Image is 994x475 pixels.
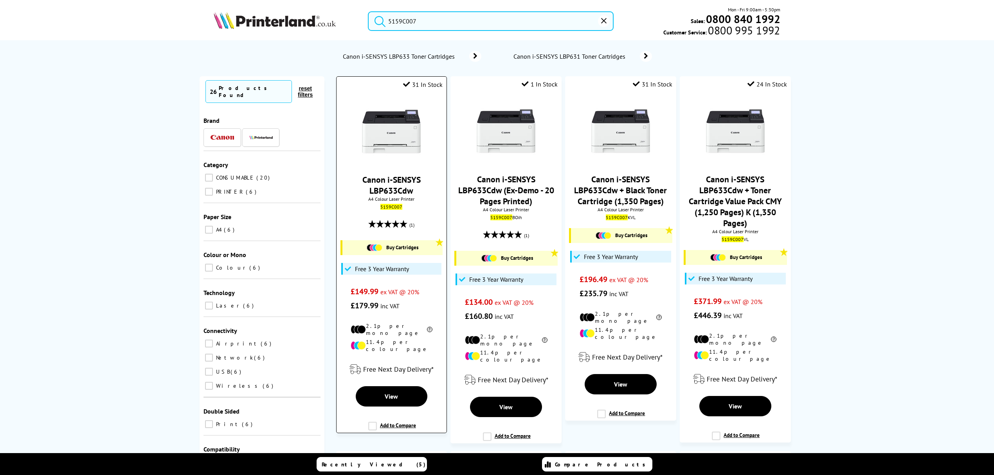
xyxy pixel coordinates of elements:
[205,174,213,182] input: CONSUMABLE 20
[454,207,557,212] span: A4 Colour Laser Printer
[710,254,726,261] img: Cartridges
[261,340,273,347] span: 6
[469,275,523,283] span: Free 3 Year Warranty
[729,402,742,410] span: View
[580,310,662,324] li: 2.1p per mono page
[689,174,782,229] a: Canon i-SENSYS LBP633Cdw + Toner Cartridge Value Pack CMY (1,250 Pages) K (1,350 Pages)
[724,312,743,320] span: inc VAT
[292,85,319,98] button: reset filters
[211,135,234,140] img: Canon
[712,432,760,446] label: Add to Compare
[368,11,614,31] input: S
[470,397,542,417] a: View
[495,299,533,306] span: ex VAT @ 20%
[465,297,493,307] span: £134.00
[214,12,336,29] img: Printerland Logo
[214,354,253,361] span: Network
[203,407,239,415] span: Double Sided
[351,286,378,297] span: £149.99
[663,27,780,36] span: Customer Service:
[340,196,443,202] span: A4 Colour Laser Printer
[513,51,652,62] a: Canon i-SENSYS LBP631 Toner Cartridges
[460,255,553,262] a: Buy Cartridges
[580,274,607,284] span: £196.49
[730,254,762,261] span: Buy Cartridges
[580,288,607,299] span: £235.79
[203,327,237,335] span: Connectivity
[458,174,554,207] a: Canon i-SENSYS LBP633Cdw (Ex-Demo - 20 Pages Printed)
[386,244,418,251] span: Buy Cartridges
[707,374,777,383] span: Free Next Day Delivery*
[684,368,787,390] div: modal_delivery
[351,322,432,336] li: 2.1p per mono page
[243,302,256,309] span: 6
[254,354,267,361] span: 6
[219,85,288,99] div: Products Found
[454,369,557,391] div: modal_delivery
[203,161,228,169] span: Category
[342,51,481,62] a: Canon i-SENSYS LBP633 Toner Cartridges
[465,349,547,363] li: 11.4p per colour page
[591,102,650,160] img: Canon-LBP633Cdw-Front-Small.jpg
[522,80,558,88] div: 1 In Stock
[571,214,670,220] div: KVL
[249,135,273,139] img: Printerland
[214,188,245,195] span: PRINTER
[481,255,497,262] img: Cartridges
[699,396,771,416] a: View
[205,188,213,196] input: PRINTER 6
[609,290,628,298] span: inc VAT
[585,374,657,394] a: View
[203,213,231,221] span: Paper Size
[346,244,439,251] a: Buy Cartridges
[694,296,722,306] span: £371.99
[694,348,776,362] li: 11.4p per colour page
[205,302,213,309] input: Laser 6
[495,313,514,320] span: inc VAT
[706,102,765,160] img: Canon-LBP633Cdw-Front-Small.jpg
[569,207,672,212] span: A4 Colour Laser Printer
[214,302,242,309] span: Laser
[242,421,254,428] span: 6
[224,226,236,233] span: 6
[465,311,493,321] span: £160.80
[203,251,246,259] span: Colour or Mono
[214,382,262,389] span: Wireless
[205,354,213,362] input: Network 6
[694,332,776,346] li: 2.1p per mono page
[615,232,647,239] span: Buy Cartridges
[592,353,663,362] span: Free Next Day Delivery*
[351,338,432,353] li: 11.4p per colour page
[380,288,419,296] span: ex VAT @ 20%
[362,174,421,196] a: Canon i-SENSYS LBP633Cdw
[580,326,662,340] li: 11.4p per colour page
[203,289,235,297] span: Technology
[263,382,275,389] span: 6
[728,6,780,13] span: Mon - Fri 9:00am - 5:30pm
[524,228,529,243] span: (1)
[351,300,378,311] span: £179.99
[409,218,414,232] span: (1)
[706,12,780,26] b: 0800 840 1992
[724,298,762,306] span: ex VAT @ 20%
[355,265,409,273] span: Free 3 Year Warranty
[569,346,672,368] div: modal_delivery
[214,12,358,31] a: Printerland Logo
[256,174,272,181] span: 20
[230,368,243,375] span: 6
[483,432,531,447] label: Add to Compare
[633,80,672,88] div: 31 In Stock
[699,275,753,282] span: Free 3 Year Warranty
[609,276,648,284] span: ex VAT @ 20%
[214,174,256,181] span: CONSUMABLE
[205,264,213,272] input: Colour 6
[477,102,535,160] img: Canon-LBP633Cdw-Front-Small.jpg
[246,188,258,195] span: 6
[385,392,398,400] span: View
[707,27,780,34] span: 0800 995 1992
[249,264,262,271] span: 6
[694,310,722,320] span: £446.39
[597,410,645,425] label: Add to Compare
[205,226,213,234] input: A4 6
[747,80,787,88] div: 24 In Stock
